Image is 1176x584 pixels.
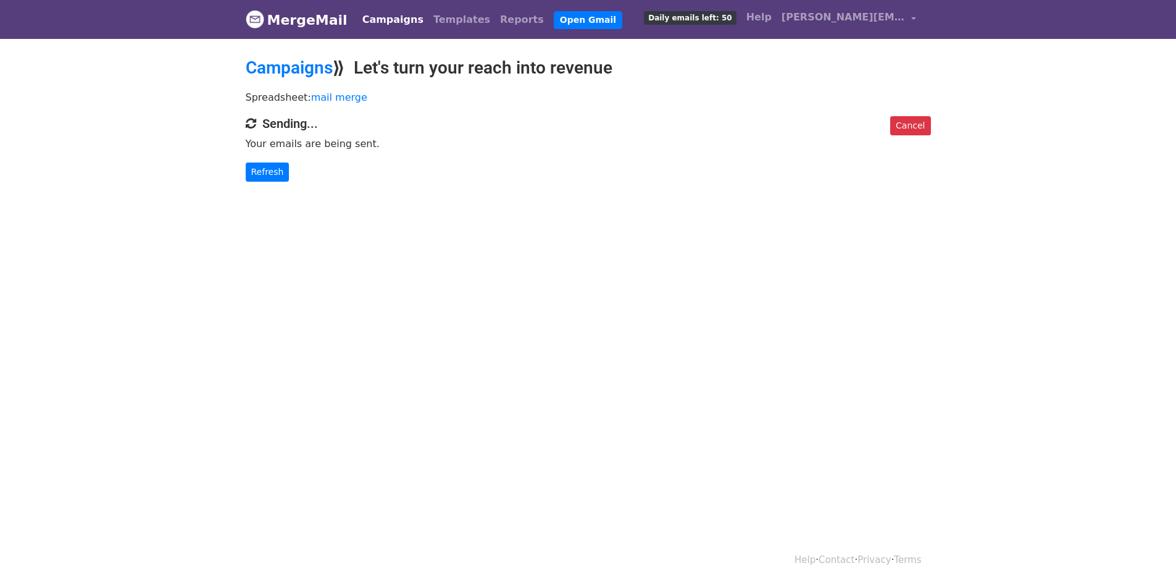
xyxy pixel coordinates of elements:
a: Campaigns [246,57,333,78]
a: [PERSON_NAME][EMAIL_ADDRESS][DOMAIN_NAME] [777,5,921,34]
p: Your emails are being sent. [246,137,931,150]
a: Campaigns [357,7,428,32]
a: Cancel [890,116,930,135]
span: Daily emails left: 50 [644,11,736,25]
a: mail merge [311,91,367,103]
a: Reports [495,7,549,32]
a: Templates [428,7,495,32]
a: Privacy [857,554,891,565]
h2: ⟫ Let's turn your reach into revenue [246,57,931,78]
img: MergeMail logo [246,10,264,28]
a: MergeMail [246,7,348,33]
h4: Sending... [246,116,931,131]
p: Spreadsheet: [246,91,931,104]
a: Daily emails left: 50 [639,5,741,30]
span: [PERSON_NAME][EMAIL_ADDRESS][DOMAIN_NAME] [782,10,905,25]
a: Open Gmail [554,11,622,29]
a: Terms [894,554,921,565]
a: Help [794,554,815,565]
a: Refresh [246,163,290,182]
a: Contact [819,554,854,565]
a: Help [741,5,777,30]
